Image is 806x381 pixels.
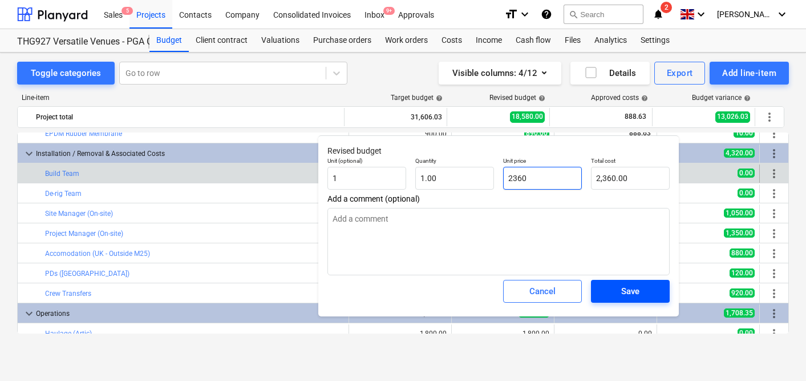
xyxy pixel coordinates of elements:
[434,95,443,102] span: help
[749,326,806,381] iframe: Chat Widget
[45,170,79,178] a: Build Team
[22,147,36,161] span: keyboard_arrow_down
[667,66,693,81] div: Export
[510,111,545,122] span: 18,580.00
[724,208,755,218] span: 1,050.00
[730,248,755,258] span: 880.00
[717,10,774,19] span: [PERSON_NAME]
[306,29,378,52] a: Purchase orders
[425,130,447,138] div: 900.00
[452,66,548,81] div: Visible columns : 4/12
[588,29,634,52] a: Analytics
[523,330,549,338] div: 1,800.00
[694,7,708,21] i: keyboard_arrow_down
[559,330,652,338] div: 0.00
[503,280,582,303] button: Cancel
[469,29,509,52] a: Income
[349,108,442,126] div: 31,606.03
[558,29,588,52] a: Files
[767,227,781,240] span: More actions
[415,157,494,167] p: Quantity
[767,247,781,260] span: More actions
[36,108,339,126] div: Project total
[724,308,755,318] span: 1,708.35
[767,147,781,161] span: More actions
[628,129,652,137] span: 888.63
[17,62,115,85] button: Toggle categories
[45,210,113,218] a: Site Manager (On-site)
[509,29,558,52] a: Cash flow
[591,280,670,303] button: Save
[767,187,781,200] span: More actions
[121,7,133,15] span: 5
[378,29,435,52] a: Work orders
[730,288,755,298] span: 920.00
[529,284,556,299] div: Cancel
[639,95,648,102] span: help
[569,10,578,19] span: search
[439,62,561,85] button: Visible columns:4/12
[738,189,755,198] span: 0.00
[767,267,781,280] span: More actions
[524,129,549,138] span: 890.00
[634,29,677,52] a: Settings
[541,7,552,21] i: Knowledge base
[623,112,647,122] span: 888.63
[584,66,636,81] div: Details
[564,5,643,24] button: Search
[189,29,254,52] a: Client contract
[149,29,189,52] a: Budget
[22,307,36,320] span: keyboard_arrow_down
[435,29,469,52] div: Costs
[767,167,781,181] span: More actions
[504,7,518,21] i: format_size
[734,129,755,138] span: 10.00
[45,230,123,238] a: Project Manager (On-site)
[391,94,443,102] div: Target budget
[17,94,345,102] div: Line-item
[654,62,706,85] button: Export
[742,95,751,102] span: help
[383,7,395,15] span: 9+
[536,95,545,102] span: help
[45,270,129,278] a: PDs ([GEOGRAPHIC_DATA])
[722,66,776,81] div: Add line-item
[36,145,344,163] div: Installation / Removal & Associated Costs
[738,169,755,178] span: 0.00
[715,111,750,122] span: 13,026.03
[327,157,406,167] p: Unit (optional)
[17,36,136,48] div: THG927 Versatile Venues - PGA Golf 2025
[45,290,91,298] a: Crew Transfers
[724,228,755,238] span: 1,350.00
[518,7,532,21] i: keyboard_arrow_down
[503,157,582,167] p: Unit price
[591,157,670,167] p: Total cost
[730,268,755,278] span: 120.00
[767,307,781,320] span: More actions
[692,94,751,102] div: Budget variance
[767,127,781,141] span: More actions
[327,145,670,157] p: Revised budget
[767,287,781,300] span: More actions
[45,330,92,338] a: Haulage (Artic)
[45,130,122,138] a: EPDM Rubber Membrane
[591,94,648,102] div: Approved costs
[661,2,672,13] span: 2
[36,304,344,323] div: Operations
[763,110,776,124] span: More actions
[621,284,639,299] div: Save
[45,190,82,198] a: De-rig Team
[45,250,150,258] a: Accomodation (UK - Outside M25)
[31,66,101,81] div: Toggle categories
[254,29,306,52] a: Valuations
